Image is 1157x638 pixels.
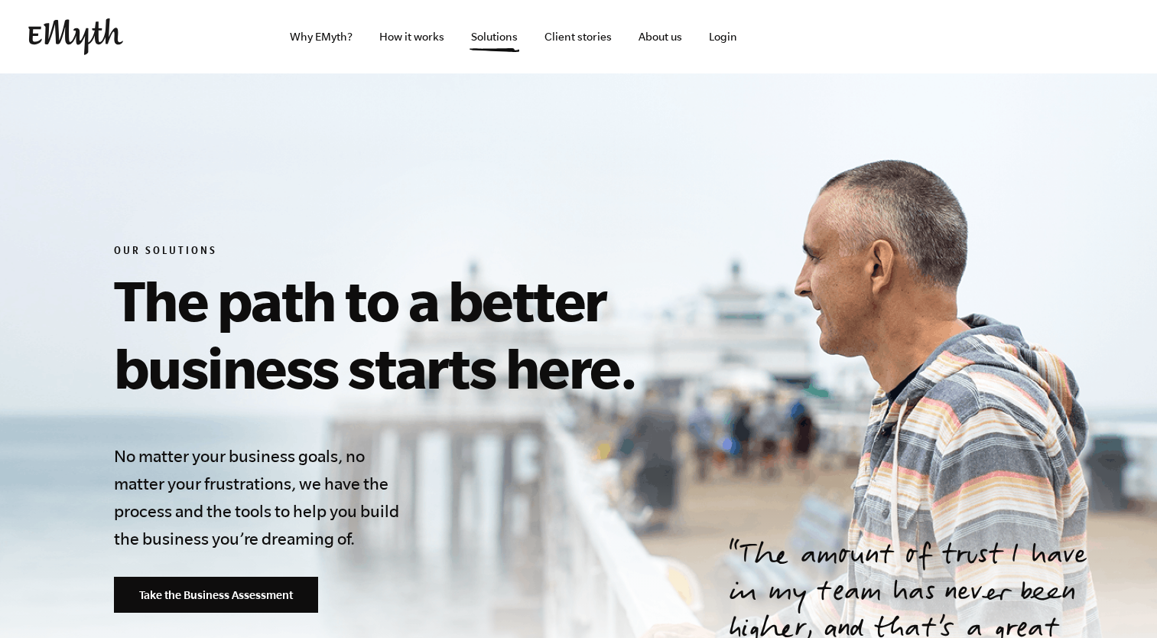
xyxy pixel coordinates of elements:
[969,20,1129,54] iframe: Embedded CTA
[28,18,123,55] img: EMyth
[801,20,961,54] iframe: Embedded CTA
[1081,565,1157,638] div: Chat-Widget
[114,266,811,401] h1: The path to a better business starts here.
[114,577,318,614] a: Take the Business Assessment
[1081,565,1157,638] iframe: Chat Widget
[114,245,811,260] h6: Our Solutions
[114,442,408,552] h4: No matter your business goals, no matter your frustrations, we have the process and the tools to ...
